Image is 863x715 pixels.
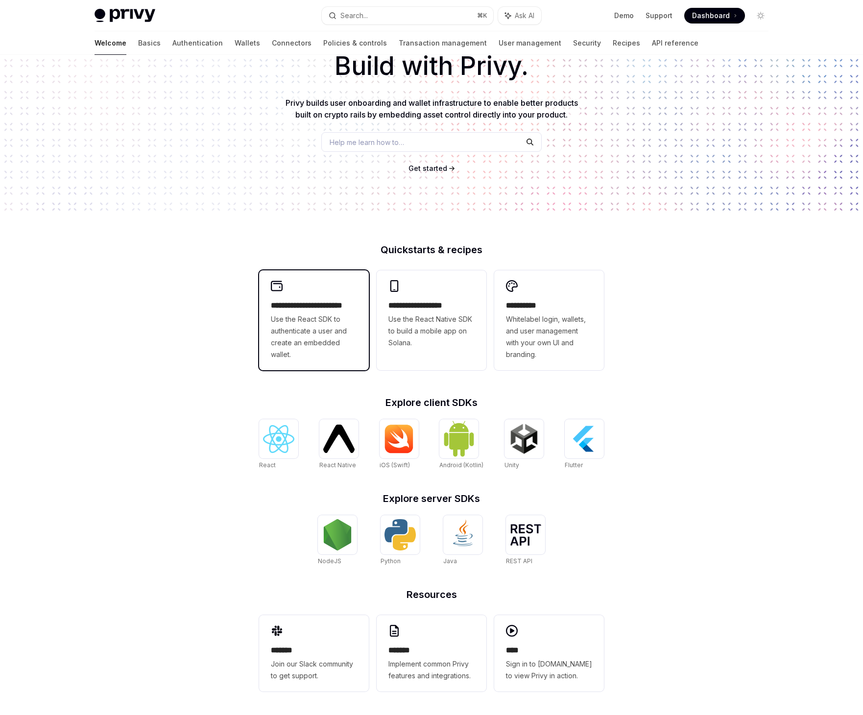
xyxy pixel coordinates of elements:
a: Wallets [235,31,260,55]
img: Unity [508,423,540,454]
span: ⌘ K [477,12,487,20]
span: Help me learn how to… [330,137,404,147]
a: iOS (Swift)iOS (Swift) [380,419,419,470]
span: Join our Slack community to get support. [271,658,357,682]
h2: Quickstarts & recipes [259,245,604,255]
a: JavaJava [443,515,482,566]
a: API reference [652,31,698,55]
span: Use the React SDK to authenticate a user and create an embedded wallet. [271,313,357,360]
a: Policies & controls [323,31,387,55]
span: React [259,461,276,469]
a: Authentication [172,31,223,55]
span: Get started [408,164,447,172]
a: **** *****Whitelabel login, wallets, and user management with your own UI and branding. [494,270,604,370]
a: Transaction management [399,31,487,55]
a: **** **Implement common Privy features and integrations. [377,615,486,691]
a: Connectors [272,31,312,55]
span: NodeJS [318,557,341,565]
img: REST API [510,524,541,546]
a: UnityUnity [504,419,544,470]
a: ReactReact [259,419,298,470]
span: Python [381,557,401,565]
img: Flutter [569,423,600,454]
span: Flutter [565,461,583,469]
span: Java [443,557,457,565]
img: Android (Kotlin) [443,420,475,457]
a: PythonPython [381,515,420,566]
a: **** **** **** ***Use the React Native SDK to build a mobile app on Solana. [377,270,486,370]
span: Privy builds user onboarding and wallet infrastructure to enable better products built on crypto ... [286,98,578,119]
a: Security [573,31,601,55]
h2: Resources [259,590,604,599]
span: Implement common Privy features and integrations. [388,658,475,682]
a: Dashboard [684,8,745,24]
h2: Explore client SDKs [259,398,604,407]
img: NodeJS [322,519,353,550]
a: ****Sign in to [DOMAIN_NAME] to view Privy in action. [494,615,604,691]
button: Search...⌘K [322,7,493,24]
a: REST APIREST API [506,515,545,566]
button: Ask AI [498,7,541,24]
span: iOS (Swift) [380,461,410,469]
img: iOS (Swift) [384,424,415,453]
a: User management [499,31,561,55]
h1: Build with Privy. [16,47,847,85]
img: Python [384,519,416,550]
div: Search... [340,10,368,22]
a: **** **Join our Slack community to get support. [259,615,369,691]
span: Sign in to [DOMAIN_NAME] to view Privy in action. [506,658,592,682]
img: Java [447,519,479,550]
img: React Native [323,425,355,453]
span: Unity [504,461,519,469]
img: React [263,425,294,453]
span: Whitelabel login, wallets, and user management with your own UI and branding. [506,313,592,360]
a: Basics [138,31,161,55]
a: Support [646,11,672,21]
a: Get started [408,164,447,173]
button: Toggle dark mode [753,8,768,24]
a: Demo [614,11,634,21]
img: light logo [95,9,155,23]
h2: Explore server SDKs [259,494,604,503]
a: React NativeReact Native [319,419,359,470]
span: Use the React Native SDK to build a mobile app on Solana. [388,313,475,349]
span: React Native [319,461,356,469]
a: Android (Kotlin)Android (Kotlin) [439,419,483,470]
span: REST API [506,557,532,565]
a: FlutterFlutter [565,419,604,470]
span: Dashboard [692,11,730,21]
a: Recipes [613,31,640,55]
a: NodeJSNodeJS [318,515,357,566]
span: Android (Kotlin) [439,461,483,469]
a: Welcome [95,31,126,55]
span: Ask AI [515,11,534,21]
